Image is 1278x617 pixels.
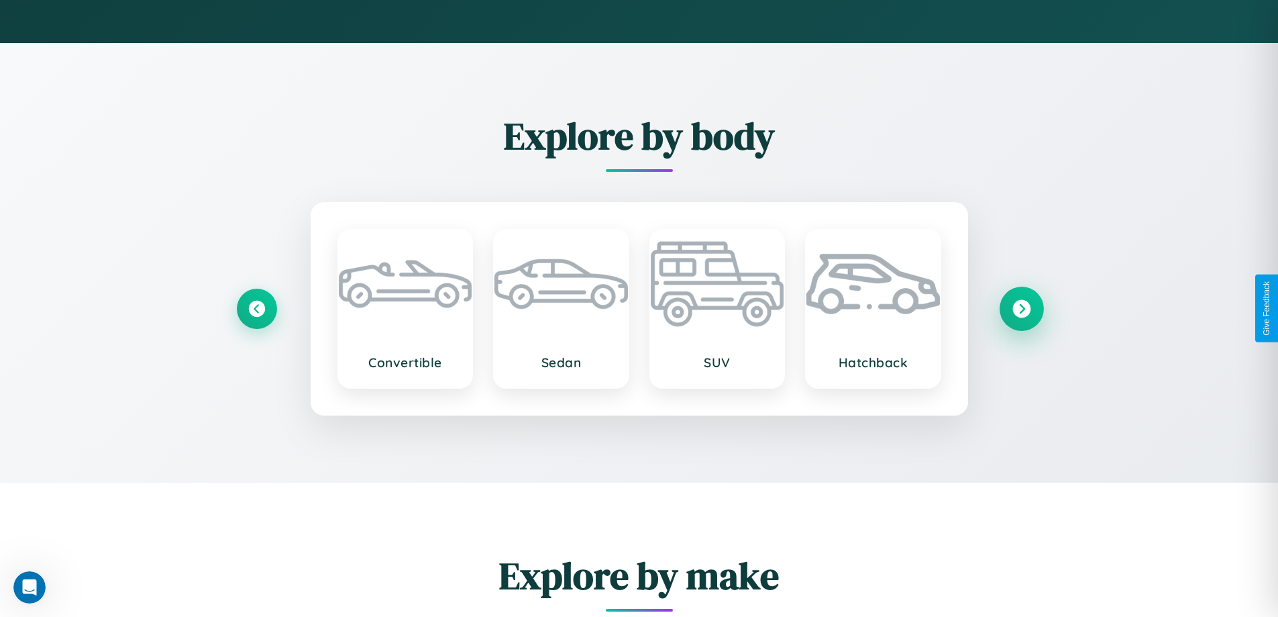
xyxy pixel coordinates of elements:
[237,110,1042,162] h2: Explore by body
[664,354,771,371] h3: SUV
[508,354,615,371] h3: Sedan
[1262,281,1271,336] div: Give Feedback
[13,571,46,604] iframe: Intercom live chat
[352,354,459,371] h3: Convertible
[237,550,1042,602] h2: Explore by make
[820,354,926,371] h3: Hatchback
